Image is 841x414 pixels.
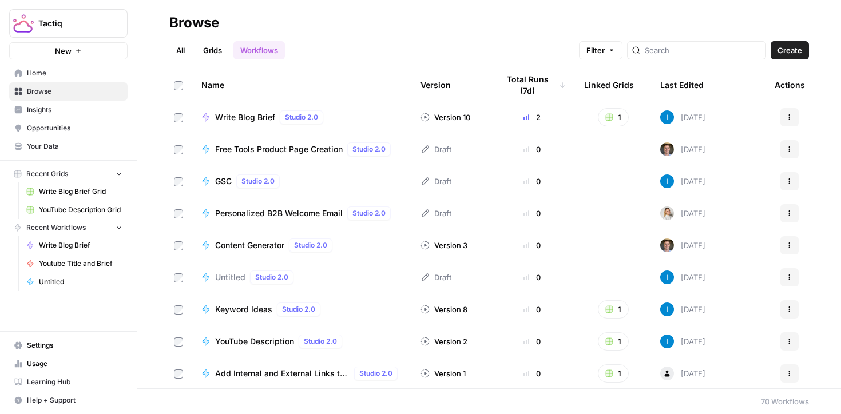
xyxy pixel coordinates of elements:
[498,112,566,123] div: 2
[761,396,809,407] div: 70 Workflows
[352,208,386,218] span: Studio 2.0
[9,165,128,182] button: Recent Grids
[586,45,605,56] span: Filter
[584,69,634,101] div: Linked Grids
[660,142,674,156] img: fwtdsj7lyl9rol5r2pxy83tnfmrp
[201,335,402,348] a: YouTube DescriptionStudio 2.0
[660,142,705,156] div: [DATE]
[775,69,805,101] div: Actions
[498,208,566,219] div: 0
[169,41,192,59] a: All
[660,206,674,220] img: 7mxhfjcqvi4i6lk7wrngvpbru1ji
[359,368,392,379] span: Studio 2.0
[215,112,275,123] span: Write Blog Brief
[201,174,402,188] a: GSCStudio 2.0
[215,272,245,283] span: Untitled
[282,304,315,315] span: Studio 2.0
[9,64,128,82] a: Home
[21,236,128,254] a: Write Blog Brief
[660,367,705,380] div: [DATE]
[420,304,467,315] div: Version 8
[420,208,451,219] div: Draft
[9,119,128,137] a: Opportunities
[660,238,705,252] div: [DATE]
[579,41,622,59] button: Filter
[201,367,402,380] a: Add Internal and External Links to PageStudio 2.0
[498,176,566,187] div: 0
[215,176,232,187] span: GSC
[660,302,674,316] img: 9c214t0f3b5geutttef12cxkr8cb
[660,335,674,348] img: 9c214t0f3b5geutttef12cxkr8cb
[215,144,343,155] span: Free Tools Product Page Creation
[420,336,467,347] div: Version 2
[645,45,761,56] input: Search
[660,174,674,188] img: 9c214t0f3b5geutttef12cxkr8cb
[21,182,128,201] a: Write Blog Brief Grid
[498,304,566,315] div: 0
[201,302,402,316] a: Keyword IdeasStudio 2.0
[598,332,629,351] button: 1
[215,336,294,347] span: YouTube Description
[9,391,128,409] button: Help + Support
[21,201,128,219] a: YouTube Description Grid
[215,240,284,251] span: Content Generator
[215,208,343,219] span: Personalized B2B Welcome Email
[660,302,705,316] div: [DATE]
[498,368,566,379] div: 0
[241,176,275,186] span: Studio 2.0
[660,206,705,220] div: [DATE]
[201,270,402,284] a: UntitledStudio 2.0
[27,68,122,78] span: Home
[26,222,86,233] span: Recent Workflows
[27,105,122,115] span: Insights
[201,69,402,101] div: Name
[27,123,122,133] span: Opportunities
[660,335,705,348] div: [DATE]
[39,277,122,287] span: Untitled
[352,144,386,154] span: Studio 2.0
[498,69,566,101] div: Total Runs (7d)
[660,110,674,124] img: 9c214t0f3b5geutttef12cxkr8cb
[13,13,34,34] img: Tactiq Logo
[201,206,402,220] a: Personalized B2B Welcome EmailStudio 2.0
[420,144,451,155] div: Draft
[598,364,629,383] button: 1
[420,272,451,283] div: Draft
[215,368,350,379] span: Add Internal and External Links to Page
[27,86,122,97] span: Browse
[39,205,122,215] span: YouTube Description Grid
[660,174,705,188] div: [DATE]
[777,45,802,56] span: Create
[55,45,72,57] span: New
[498,336,566,347] div: 0
[27,359,122,369] span: Usage
[660,69,704,101] div: Last Edited
[201,110,402,124] a: Write Blog BriefStudio 2.0
[294,240,327,250] span: Studio 2.0
[420,240,467,251] div: Version 3
[169,14,219,32] div: Browse
[598,300,629,319] button: 1
[420,112,470,123] div: Version 10
[39,258,122,269] span: Youtube Title and Brief
[9,101,128,119] a: Insights
[215,304,272,315] span: Keyword Ideas
[27,340,122,351] span: Settings
[498,272,566,283] div: 0
[9,9,128,38] button: Workspace: Tactiq
[196,41,229,59] a: Grids
[21,273,128,291] a: Untitled
[9,219,128,236] button: Recent Workflows
[255,272,288,282] span: Studio 2.0
[26,169,68,179] span: Recent Grids
[27,377,122,387] span: Learning Hub
[21,254,128,273] a: Youtube Title and Brief
[9,82,128,101] a: Browse
[285,112,318,122] span: Studio 2.0
[660,270,705,284] div: [DATE]
[38,18,108,29] span: Tactiq
[9,355,128,373] a: Usage
[498,240,566,251] div: 0
[660,238,674,252] img: fwtdsj7lyl9rol5r2pxy83tnfmrp
[9,373,128,391] a: Learning Hub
